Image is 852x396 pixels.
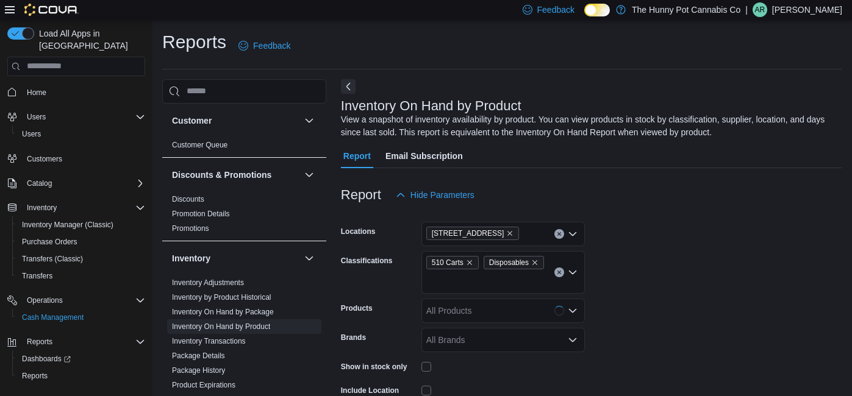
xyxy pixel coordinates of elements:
[432,256,464,269] span: 510 Carts
[341,333,366,342] label: Brands
[172,278,244,288] span: Inventory Adjustments
[2,175,150,192] button: Catalog
[172,380,235,390] span: Product Expirations
[22,313,84,322] span: Cash Management
[17,369,52,383] a: Reports
[162,192,326,241] div: Discounts & Promotions
[341,256,393,266] label: Classifications
[22,271,52,281] span: Transfers
[17,127,46,141] a: Users
[17,369,145,383] span: Reports
[172,278,244,287] a: Inventory Adjustments
[343,144,371,168] span: Report
[302,251,317,266] button: Inventory
[27,179,52,188] span: Catalog
[253,40,290,52] span: Feedback
[12,267,150,285] button: Transfers
[27,295,63,305] span: Operations
[745,2,748,17] p: |
[172,210,230,218] a: Promotion Details
[568,306,578,316] button: Open list of options
[22,237,77,247] span: Purchase Orders
[17,269,57,283] a: Transfers
[162,138,326,157] div: Customer
[172,209,230,219] span: Promotion Details
[172,322,270,331] a: Inventory On Hand by Product
[22,371,48,381] span: Reports
[27,112,46,122] span: Users
[27,337,52,347] span: Reports
[537,4,575,16] span: Feedback
[17,235,145,249] span: Purchase Orders
[27,88,46,97] span: Home
[22,334,57,349] button: Reports
[17,352,76,366] a: Dashboards
[172,308,274,316] a: Inventory On Hand by Package
[341,362,407,372] label: Show in stock only
[410,189,474,201] span: Hide Parameters
[34,27,145,52] span: Load All Apps in [GEOGRAPHIC_DATA]
[466,259,473,266] button: Remove 510 Carts from selection in this group
[162,30,226,54] h1: Reports
[385,144,463,168] span: Email Subscription
[22,220,113,230] span: Inventory Manager (Classic)
[172,115,299,127] button: Customer
[22,85,145,100] span: Home
[172,337,246,345] a: Inventory Transactions
[172,322,270,331] span: Inventory On Hand by Product
[22,293,145,308] span: Operations
[17,252,145,266] span: Transfers (Classic)
[489,256,529,269] span: Disposables
[24,4,79,16] img: Cova
[172,115,212,127] h3: Customer
[2,150,150,168] button: Customers
[432,227,504,239] span: [STREET_ADDRESS]
[17,217,145,232] span: Inventory Manager (Classic)
[22,176,145,191] span: Catalog
[22,254,83,264] span: Transfers (Classic)
[341,113,836,139] div: View a snapshot of inventory availability by product. You can view products in stock by classific...
[17,352,145,366] span: Dashboards
[172,381,235,389] a: Product Expirations
[302,168,317,182] button: Discounts & Promotions
[17,235,82,249] a: Purchase Orders
[568,267,578,277] button: Open list of options
[426,227,520,240] span: 2591 Yonge St
[22,85,51,100] a: Home
[22,293,68,308] button: Operations
[17,310,88,325] a: Cash Management
[22,110,51,124] button: Users
[172,307,274,317] span: Inventory On Hand by Package
[172,195,204,203] a: Discounts
[2,333,150,350] button: Reports
[27,203,57,213] span: Inventory
[172,351,225,361] span: Package Details
[22,354,71,364] span: Dashboards
[12,309,150,326] button: Cash Management
[426,256,479,269] span: 510 Carts
[632,2,740,17] p: The Hunny Pot Cannabis Co
[341,99,521,113] h3: Inventory On Hand by Product
[22,334,145,349] span: Reports
[172,366,225,375] a: Package History
[554,229,564,239] button: Clear input
[341,386,399,395] label: Include Location
[506,230,514,237] button: Remove 2591 Yonge St from selection in this group
[17,217,118,232] a: Inventory Manager (Classic)
[341,227,376,236] label: Locations
[27,154,62,164] span: Customers
[22,176,57,191] button: Catalog
[341,303,373,313] label: Products
[341,79,356,94] button: Next
[22,110,145,124] span: Users
[12,350,150,367] a: Dashboards
[753,2,767,17] div: Alex Rolph
[12,233,150,250] button: Purchase Orders
[172,293,271,302] a: Inventory by Product Historical
[568,229,578,239] button: Open list of options
[172,194,204,204] span: Discounts
[172,224,209,233] a: Promotions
